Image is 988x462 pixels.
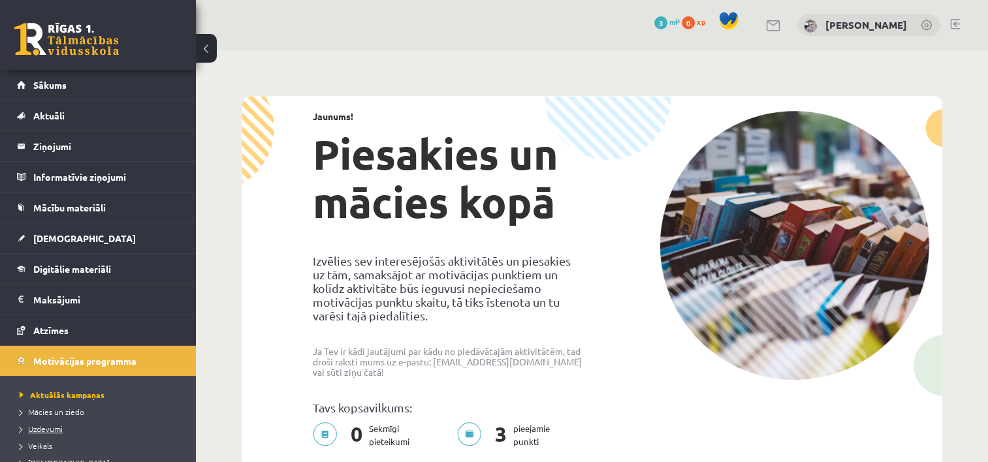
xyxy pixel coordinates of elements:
span: Aktuāli [33,110,65,121]
span: Veikals [20,440,52,451]
a: Atzīmes [17,315,180,345]
a: 0 xp [682,16,712,27]
a: Ziņojumi [17,131,180,161]
span: [DEMOGRAPHIC_DATA] [33,232,136,244]
span: Motivācijas programma [33,355,136,367]
span: Sākums [33,79,67,91]
p: Izvēlies sev interesējošās aktivitātēs un piesakies uz tām, samaksājot ar motivācijas punktiem un... [313,254,582,322]
span: 3 [654,16,667,29]
p: Tavs kopsavilkums: [313,401,582,414]
img: campaign-image-1c4f3b39ab1f89d1fca25a8facaab35ebc8e40cf20aedba61fd73fb4233361ac.png [660,111,929,380]
a: Rīgas 1. Tālmācības vidusskola [14,23,119,55]
a: [PERSON_NAME] [825,18,907,31]
span: mP [669,16,680,27]
span: Mācies un ziedo [20,407,84,417]
span: Uzdevumi [20,423,63,434]
h1: Piesakies un mācies kopā [313,130,582,226]
a: Aktuālās kampaņas [20,389,183,401]
a: 3 mP [654,16,680,27]
legend: Ziņojumi [33,131,180,161]
img: Kristīne Vītola [804,20,817,33]
a: Motivācijas programma [17,346,180,376]
a: Sākums [17,70,180,100]
span: Mācību materiāli [33,202,106,213]
span: xp [697,16,705,27]
span: Atzīmes [33,324,69,336]
a: Mācies un ziedo [20,406,183,418]
a: Digitālie materiāli [17,254,180,284]
a: Mācību materiāli [17,192,180,223]
p: Ja Tev ir kādi jautājumi par kādu no piedāvātajām aktivitātēm, tad droši raksti mums uz e-pastu: ... [313,346,582,377]
a: Uzdevumi [20,423,183,435]
a: Aktuāli [17,100,180,131]
a: [DEMOGRAPHIC_DATA] [17,223,180,253]
strong: Jaunums! [313,110,353,122]
span: Aktuālās kampaņas [20,390,104,400]
a: Veikals [20,440,183,452]
legend: Maksājumi [33,285,180,315]
p: pieejamie punkti [457,422,558,448]
legend: Informatīvie ziņojumi [33,162,180,192]
span: 3 [488,422,513,448]
p: Sekmīgi pieteikumi [313,422,417,448]
span: 0 [682,16,695,29]
span: 0 [344,422,369,448]
span: Digitālie materiāli [33,263,111,275]
a: Informatīvie ziņojumi [17,162,180,192]
a: Maksājumi [17,285,180,315]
